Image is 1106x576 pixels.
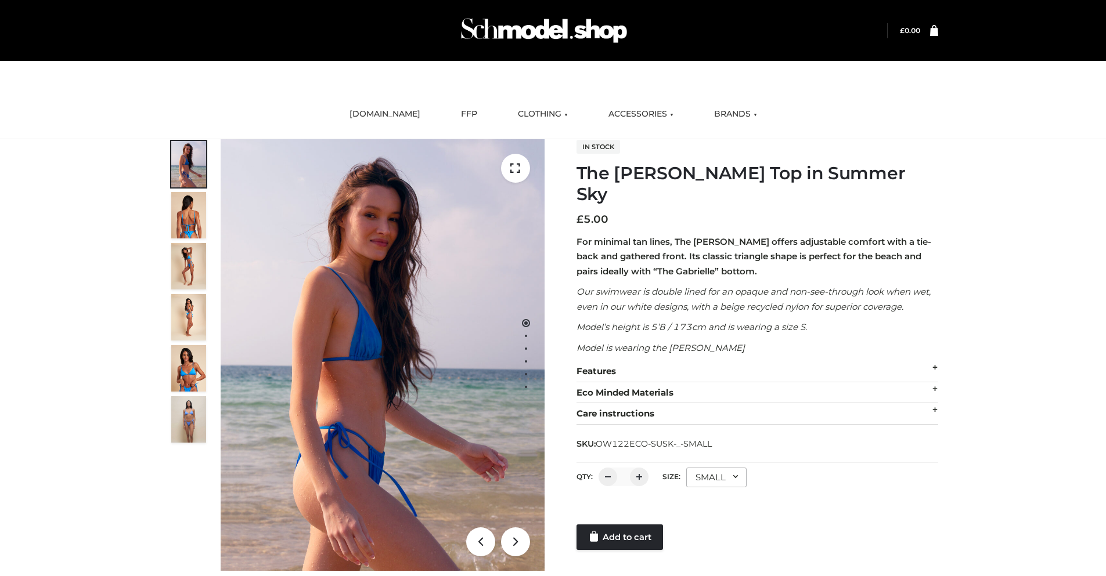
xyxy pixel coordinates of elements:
[577,286,931,312] em: Our swimwear is double lined for an opaque and non-see-through look when wet, even in our white d...
[509,102,577,127] a: CLOTHING
[452,102,486,127] a: FFP
[577,361,938,382] div: Features
[577,437,713,451] span: SKU:
[577,140,620,154] span: In stock
[686,468,747,487] div: SMALL
[341,102,429,127] a: [DOMAIN_NAME]
[171,141,206,187] img: 1.Alex-top_SS-1_4464b1e7-c2c9-4e4b-a62c-58381cd673c0-1.jpg
[577,342,745,353] em: Model is wearing the [PERSON_NAME]
[577,382,938,404] div: Eco Minded Materials
[577,403,938,425] div: Care instructions
[577,472,593,481] label: QTY:
[221,139,545,571] img: 1.Alex-top_SS-1_4464b1e7-c2c9-4e4b-a62c-58381cd673c0 (1)
[600,102,682,127] a: ACCESSORIES
[900,26,920,35] a: £0.00
[171,243,206,289] img: 4.Alex-top_CN-1-1-2.jpg
[900,26,905,35] span: £
[577,236,931,277] strong: For minimal tan lines, The [PERSON_NAME] offers adjustable comfort with a tie-back and gathered f...
[577,321,807,332] em: Model’s height is 5’8 / 173cm and is wearing a size S.
[577,163,938,205] h1: The [PERSON_NAME] Top in Summer Sky
[577,524,663,550] a: Add to cart
[171,192,206,238] img: 5.Alex-top_CN-1-1_1-1.jpg
[171,345,206,392] img: 2.Alex-top_CN-1-1-2.jpg
[662,472,680,481] label: Size:
[577,213,608,226] bdi: 5.00
[596,439,712,449] span: OW122ECO-SUSK-_-SMALL
[171,396,206,443] img: SSVC.jpg
[171,294,206,340] img: 3.Alex-top_CN-1-1-2.jpg
[577,213,583,226] span: £
[705,102,766,127] a: BRANDS
[457,8,631,53] img: Schmodel Admin 964
[900,26,920,35] bdi: 0.00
